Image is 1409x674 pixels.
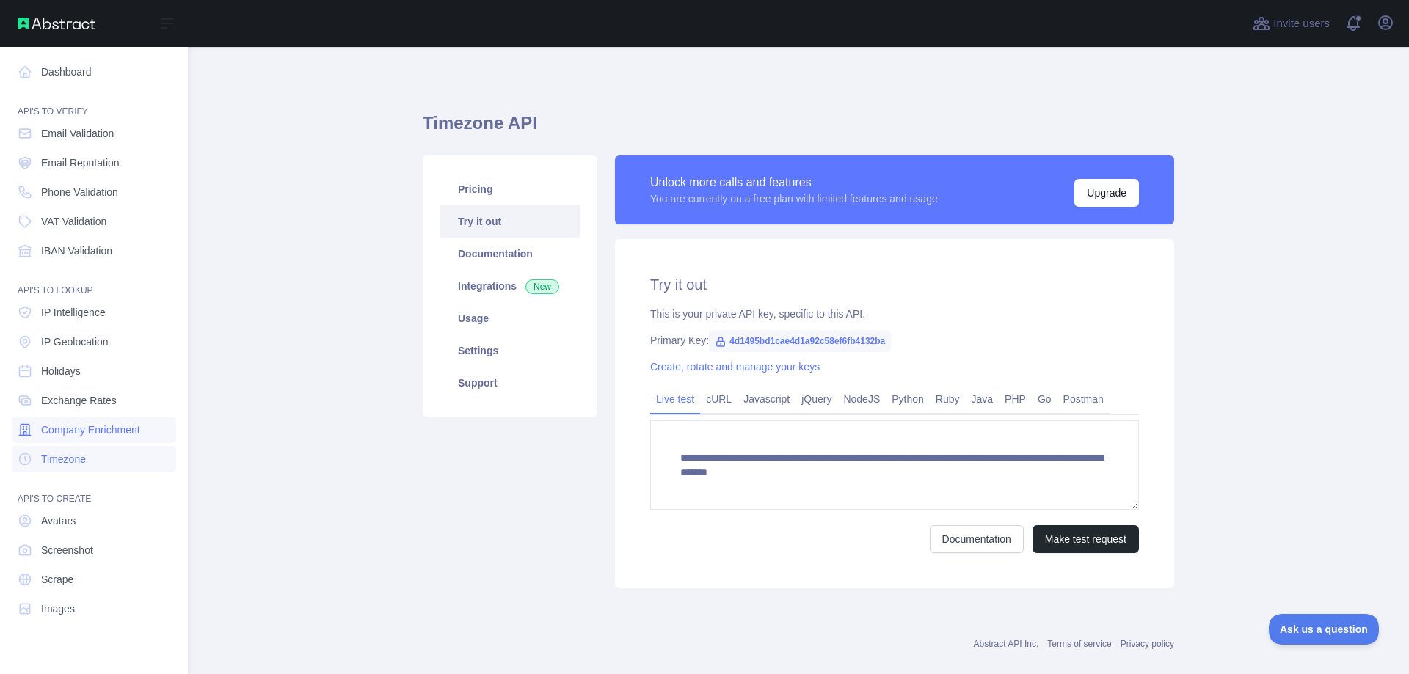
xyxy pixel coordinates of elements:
a: Terms of service [1047,639,1111,649]
a: jQuery [795,387,837,411]
span: Images [41,601,75,616]
a: IP Intelligence [12,299,176,326]
a: Images [12,596,176,622]
button: Invite users [1250,12,1333,35]
span: 4d1495bd1cae4d1a92c58ef6fb4132ba [709,330,891,352]
a: Abstract API Inc. [974,639,1039,649]
div: This is your private API key, specific to this API. [650,307,1139,321]
span: Scrape [41,572,73,587]
div: Unlock more calls and features [650,174,938,191]
span: New [525,279,559,294]
a: Python [886,387,930,411]
a: Support [440,367,580,399]
span: Company Enrichment [41,422,140,437]
span: IP Geolocation [41,334,109,349]
a: Live test [650,387,700,411]
span: Invite users [1273,15,1330,32]
span: Screenshot [41,543,93,557]
a: Timezone [12,446,176,472]
span: Avatars [41,513,76,528]
span: Email Validation [41,126,114,141]
img: Abstract API [18,18,95,29]
a: Documentation [440,238,580,270]
a: Try it out [440,205,580,238]
span: Timezone [41,452,86,466]
a: NodeJS [837,387,886,411]
span: IBAN Validation [41,243,112,258]
a: Email Reputation [12,150,176,176]
span: Email Reputation [41,155,120,170]
a: Postman [1057,387,1110,411]
a: Integrations New [440,270,580,302]
a: Avatars [12,508,176,534]
div: API'S TO CREATE [12,475,176,505]
button: Upgrade [1074,179,1139,207]
div: You are currently on a free plan with limited features and usage [650,191,938,206]
span: VAT Validation [41,214,106,229]
div: Primary Key: [650,333,1139,348]
a: Exchange Rates [12,387,176,414]
a: Company Enrichment [12,417,176,443]
a: cURL [700,387,738,411]
a: Java [966,387,1000,411]
h2: Try it out [650,274,1139,295]
span: IP Intelligence [41,305,106,320]
iframe: Toggle Customer Support [1269,614,1380,645]
a: Phone Validation [12,179,176,205]
span: Exchange Rates [41,393,117,408]
span: Phone Validation [41,185,118,199]
a: Privacy policy [1121,639,1174,649]
a: Ruby [930,387,966,411]
div: API'S TO LOOKUP [12,267,176,296]
a: Javascript [738,387,795,411]
a: Dashboard [12,59,176,85]
h1: Timezone API [423,111,1174,147]
a: Settings [440,334,580,367]
a: Pricing [440,173,580,205]
a: Documentation [930,525,1024,553]
div: API'S TO VERIFY [12,88,176,117]
button: Make test request [1033,525,1139,553]
a: IBAN Validation [12,238,176,264]
span: Holidays [41,364,81,378]
a: PHP [999,387,1032,411]
a: Create, rotate and manage your keys [650,361,820,373]
a: Scrape [12,566,176,593]
a: Usage [440,302,580,334]
a: Holidays [12,358,176,384]
a: IP Geolocation [12,329,176,355]
a: Screenshot [12,537,176,563]
a: Go [1032,387,1057,411]
a: VAT Validation [12,208,176,235]
a: Email Validation [12,120,176,147]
